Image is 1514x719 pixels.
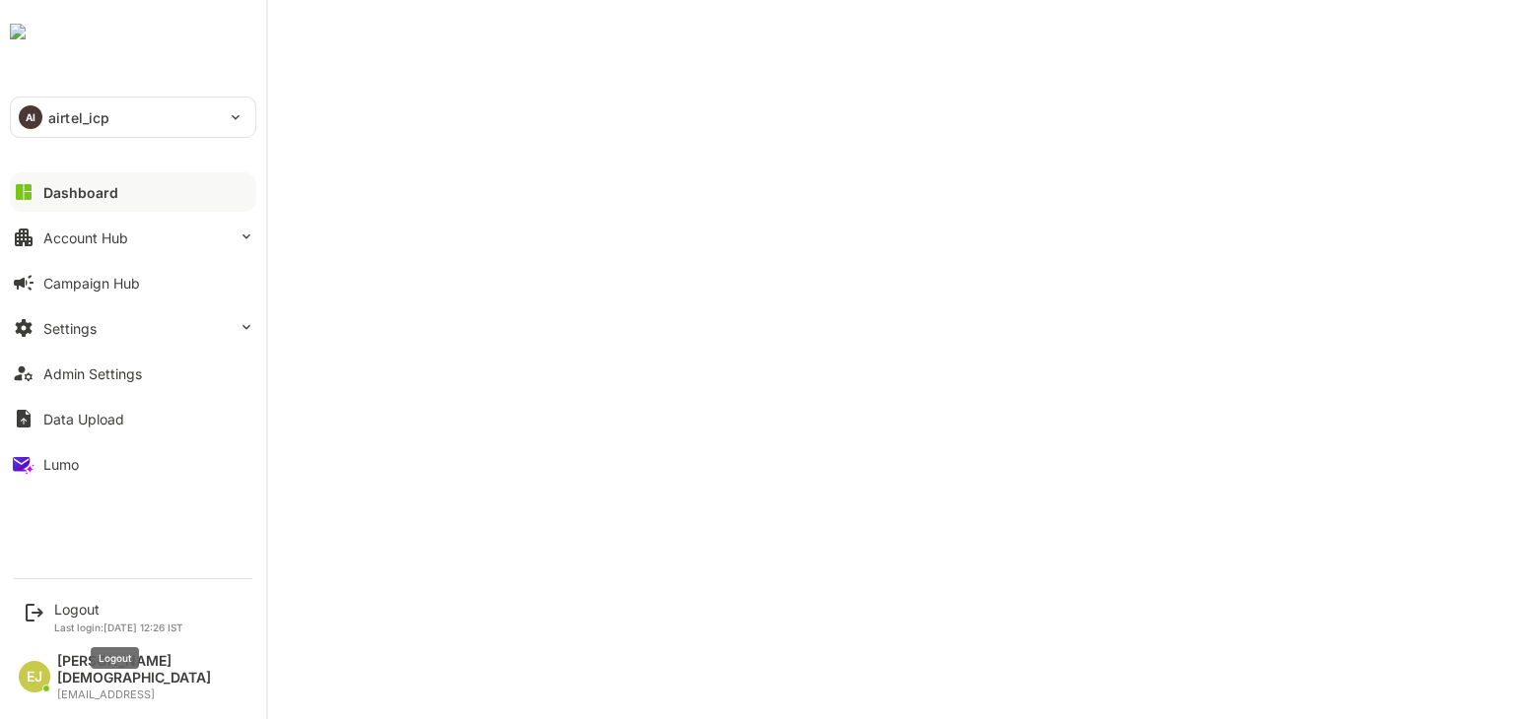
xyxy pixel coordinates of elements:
button: Data Upload [10,399,256,438]
button: Lumo [10,444,256,484]
div: AIairtel_icp [11,98,255,137]
div: Admin Settings [43,365,142,382]
div: [EMAIL_ADDRESS] [57,688,246,701]
div: Data Upload [43,411,124,427]
img: undefinedjpg [10,24,26,39]
div: Dashboard [43,184,118,201]
p: Last login: [DATE] 12:26 IST [54,621,183,633]
div: Logout [54,601,183,618]
div: Campaign Hub [43,275,140,292]
button: Dashboard [10,172,256,212]
button: Admin Settings [10,354,256,393]
div: Settings [43,320,97,337]
div: Lumo [43,456,79,473]
button: Account Hub [10,218,256,257]
p: airtel_icp [48,107,109,128]
div: EJ [19,661,50,692]
div: AI [19,105,42,129]
button: Settings [10,308,256,348]
button: Campaign Hub [10,263,256,302]
div: [PERSON_NAME][DEMOGRAPHIC_DATA] [57,653,246,686]
div: Account Hub [43,229,128,246]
